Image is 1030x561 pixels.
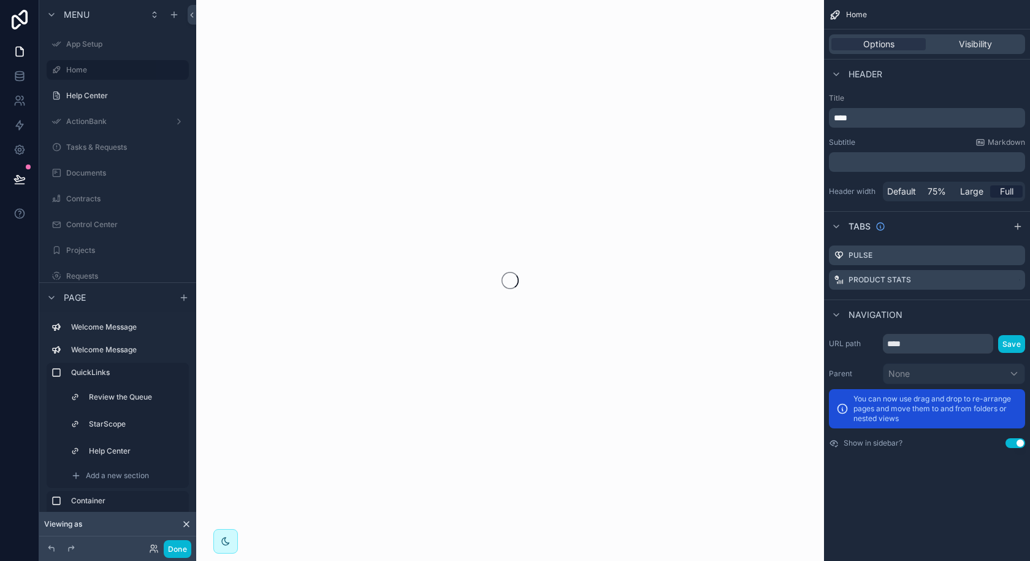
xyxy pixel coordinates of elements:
p: You can now use drag and drop to re-arrange pages and move them to and from folders or nested views [853,394,1018,424]
a: Control Center [47,215,189,234]
label: Review the Queue [89,392,181,402]
label: App Setup [66,39,186,49]
label: Control Center [66,220,186,230]
a: Documents [47,163,189,183]
label: QuickLinks [71,368,184,377]
button: Done [164,540,191,558]
label: Help Center [89,446,181,456]
label: ActionBank [66,117,169,126]
span: None [888,368,910,380]
span: Header [849,68,882,80]
a: Contracts [47,189,189,209]
span: Navigation [849,309,902,321]
span: Large [960,185,983,198]
label: PULSE [849,250,872,260]
button: Save [998,335,1025,353]
label: Show in sidebar? [844,438,902,448]
a: ActionBank [47,112,189,131]
a: App Setup [47,34,189,54]
a: Markdown [975,137,1025,147]
div: scrollable content [829,108,1025,128]
label: Welcome Message [71,322,184,332]
span: Tabs [849,220,871,233]
label: Contracts [66,194,186,204]
span: Home [846,10,867,20]
button: None [883,363,1025,384]
label: Tasks & Requests [66,142,186,152]
label: Title [829,93,1025,103]
label: StarScope [89,419,181,429]
span: Add a new section [86,471,149,481]
label: URL path [829,339,878,349]
label: Projects [66,246,186,255]
label: Container [71,496,184,506]
a: Help Center [47,86,189,106]
span: Page [64,292,86,304]
label: Welcome Message [71,345,184,355]
span: Viewing as [44,519,82,529]
label: Home [66,65,181,75]
label: Documents [66,168,186,178]
div: scrollable content [39,312,196,536]
div: scrollable content [829,152,1025,172]
span: Default [887,185,916,198]
a: Tasks & Requests [47,137,189,157]
span: 75% [928,185,946,198]
span: Options [863,38,895,50]
span: Menu [64,9,90,21]
label: Parent [829,369,878,379]
label: Header width [829,187,878,196]
a: Home [47,60,189,80]
span: Visibility [959,38,992,50]
a: Requests [47,266,189,286]
span: Markdown [988,137,1025,147]
a: Projects [47,241,189,260]
label: Requests [66,271,186,281]
label: PRODUCT STATS [849,275,911,285]
span: Full [1000,185,1013,198]
label: Subtitle [829,137,855,147]
label: Help Center [66,91,186,101]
